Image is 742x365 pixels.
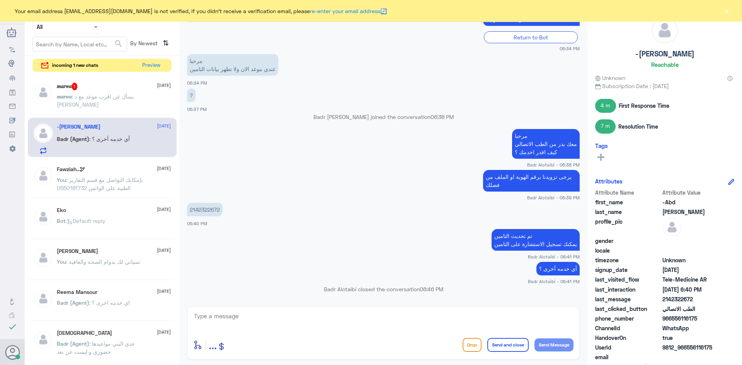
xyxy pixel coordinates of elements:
[662,256,718,264] span: Unknown
[187,88,196,102] p: 17/9/2025, 6:37 PM
[34,124,53,143] img: defaultAdmin.png
[662,334,718,342] span: true
[560,45,580,52] span: 06:34 PM
[57,93,72,100] span: 𝒎𝒂𝒓𝒘𝒂
[536,262,580,275] p: 17/9/2025, 6:41 PM
[5,345,20,360] button: Avatar
[89,299,130,306] span: : اي خدمه اخرى ؟
[57,207,66,214] h5: Eko
[595,343,661,351] span: UserId
[492,229,580,251] p: 17/9/2025, 6:41 PM
[652,17,678,43] img: defaultAdmin.png
[57,289,97,295] h5: Reema Mansour
[209,336,217,353] button: ...
[662,285,718,294] span: 2025-09-17T15:40:40.809Z
[595,305,661,313] span: last_clicked_button
[662,198,718,206] span: -Abd
[662,353,718,361] span: null
[114,39,123,48] span: search
[527,161,580,168] span: Badr Alotaibi - 06:38 PM
[157,82,171,89] span: [DATE]
[57,248,98,255] h5: Mohammed ALRASHED
[527,194,580,201] span: Badr Alotaibi - 06:39 PM
[57,330,112,336] h5: سبحان الله
[662,324,718,332] span: 2
[595,142,608,149] h6: Tags
[34,289,53,308] img: defaultAdmin.png
[595,314,661,323] span: phone_number
[34,166,53,185] img: defaultAdmin.png
[34,330,53,349] img: defaultAdmin.png
[310,8,380,14] a: re-enter your email address
[420,286,443,292] span: 06:46 PM
[595,188,661,197] span: Attribute Name
[595,275,661,284] span: last_visited_flow
[619,102,669,110] span: First Response Time
[163,37,169,49] i: ⇅
[52,62,98,69] span: incoming 1 new chats
[157,329,171,336] span: [DATE]
[139,59,163,72] button: Preview
[157,165,171,172] span: [DATE]
[595,324,661,332] span: ChannelId
[528,253,580,260] span: Badr Alotaibi - 06:41 PM
[662,188,718,197] span: Attribute Value
[187,221,207,226] span: 06:40 PM
[66,217,106,224] span: : Default reply
[157,206,171,213] span: [DATE]
[72,83,78,90] span: 1
[651,61,679,68] h6: Reachable
[187,285,580,293] p: Badr Alotaibi closed the conversation
[57,124,100,130] h5: -Abd Tom
[33,37,127,51] input: Search by Name, Local etc…
[662,275,718,284] span: Tele-Medicine AR
[487,338,529,352] button: Send and close
[127,37,160,52] span: By Newest
[157,288,171,295] span: [DATE]
[512,129,580,159] p: 17/9/2025, 6:38 PM
[595,217,661,235] span: profile_pic
[595,237,661,245] span: gender
[463,338,482,352] button: Drop
[57,299,89,306] span: Badr (Agent)
[8,322,17,331] i: check
[57,136,89,142] span: Badr (Agent)
[662,314,718,323] span: 966556116175
[595,334,661,342] span: HandoverOn
[187,80,207,85] span: 06:34 PM
[57,83,78,90] h5: 𝒎𝒂𝒓𝒘𝒂
[114,37,123,50] button: search
[431,114,454,120] span: 06:38 PM
[595,256,661,264] span: timezone
[595,99,616,113] span: 4 m
[528,278,580,285] span: Badr Alotaibi - 06:41 PM
[34,207,53,226] img: defaultAdmin.png
[595,353,661,361] span: email
[595,246,661,255] span: locale
[662,237,718,245] span: null
[595,208,661,216] span: last_name
[57,166,85,173] h5: Fawziah..🕊
[662,208,718,216] span: Tom
[662,343,718,351] span: 9812_966556116175
[57,340,89,347] span: Badr (Agent)
[595,82,734,90] span: Subscription Date : [DATE]
[662,246,718,255] span: null
[595,266,661,274] span: signup_date
[157,122,171,129] span: [DATE]
[57,340,134,355] span: : غدي البني مواعيدها حضوري و ليست عن بعد
[15,7,387,15] span: Your email address [EMAIL_ADDRESS][DOMAIN_NAME] is not verified, if you didn't receive a verifica...
[618,122,658,131] span: Resolution Time
[662,305,718,313] span: الطب الاتصالي
[595,285,661,294] span: last_interaction
[484,31,578,43] div: Return to Bot
[209,338,217,351] span: ...
[723,7,730,15] button: ×
[534,338,574,351] button: Send Message
[57,93,134,108] span: : بسأل عن اقرب موعد مع د. [PERSON_NAME]
[662,266,718,274] span: 2025-09-17T15:34:10.456Z
[187,107,207,112] span: 06:37 PM
[34,248,53,267] img: defaultAdmin.png
[187,203,223,216] p: 17/9/2025, 6:40 PM
[595,178,623,185] h6: Attributes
